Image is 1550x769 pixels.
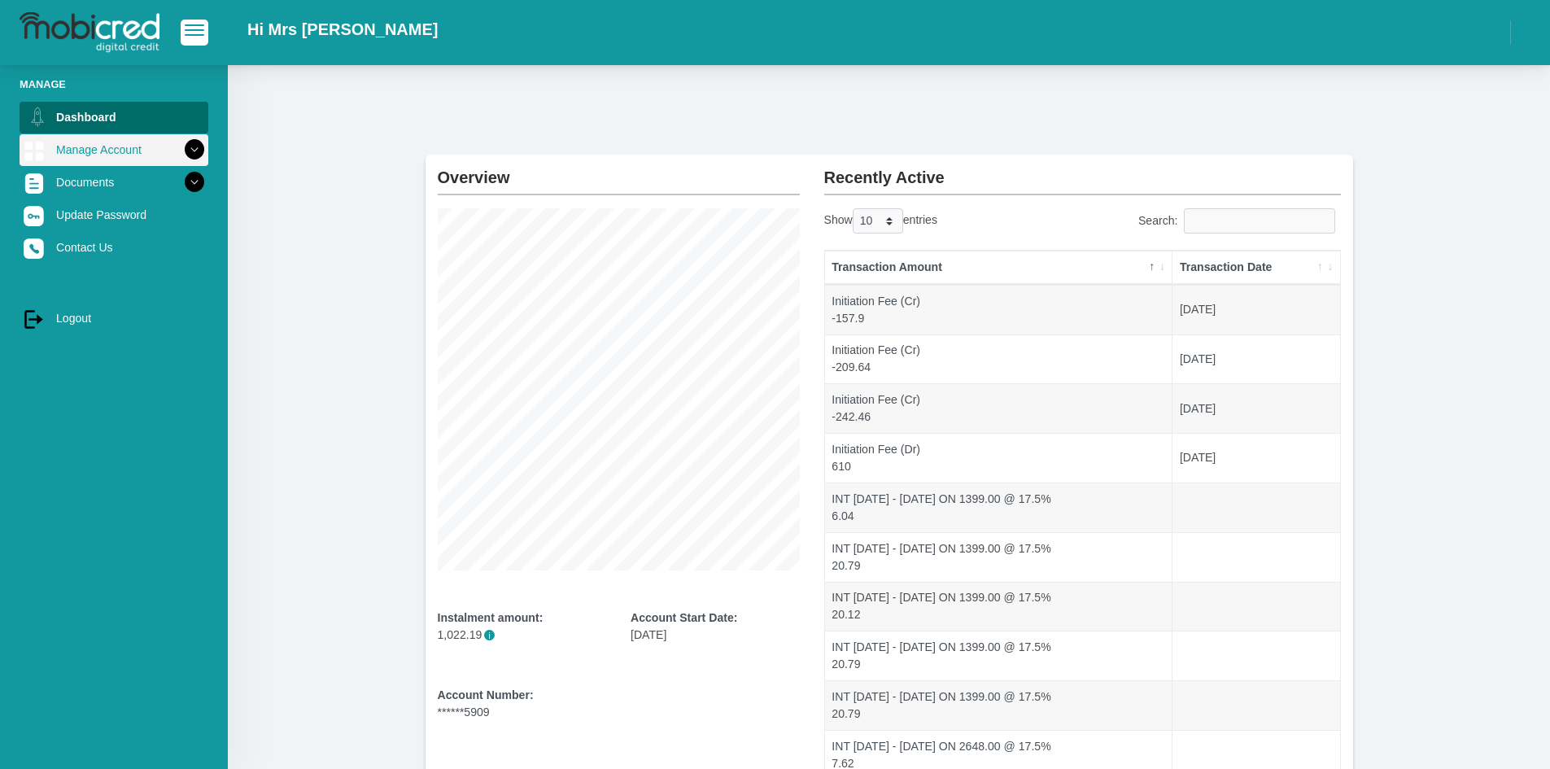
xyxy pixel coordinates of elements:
[20,199,208,230] a: Update Password
[438,688,534,701] b: Account Number:
[1184,208,1335,234] input: Search:
[824,208,937,234] label: Show entries
[20,134,208,165] a: Manage Account
[825,532,1173,582] td: INT [DATE] - [DATE] ON 1399.00 @ 17.5% 20.79
[438,627,607,644] p: 1,022.19
[1138,208,1341,234] label: Search:
[20,12,159,53] img: logo-mobicred.svg
[20,102,208,133] a: Dashboard
[825,433,1173,483] td: Initiation Fee (Dr) 610
[631,610,800,644] div: [DATE]
[484,630,495,640] span: i
[825,483,1173,532] td: INT [DATE] - [DATE] ON 1399.00 @ 17.5% 6.04
[1172,285,1339,334] td: [DATE]
[825,582,1173,631] td: INT [DATE] - [DATE] ON 1399.00 @ 17.5% 20.12
[20,232,208,263] a: Contact Us
[247,20,438,39] h2: Hi Mrs [PERSON_NAME]
[20,167,208,198] a: Documents
[825,383,1173,433] td: Initiation Fee (Cr) -242.46
[438,611,544,624] b: Instalment amount:
[631,611,737,624] b: Account Start Date:
[438,155,800,187] h2: Overview
[853,208,903,234] select: Showentries
[825,251,1173,285] th: Transaction Amount: activate to sort column descending
[825,631,1173,680] td: INT [DATE] - [DATE] ON 1399.00 @ 17.5% 20.79
[1172,334,1339,384] td: [DATE]
[20,76,208,92] li: Manage
[824,155,1341,187] h2: Recently Active
[825,680,1173,730] td: INT [DATE] - [DATE] ON 1399.00 @ 17.5% 20.79
[1172,251,1339,285] th: Transaction Date: activate to sort column ascending
[20,303,208,334] a: Logout
[825,285,1173,334] td: Initiation Fee (Cr) -157.9
[825,334,1173,384] td: Initiation Fee (Cr) -209.64
[1172,383,1339,433] td: [DATE]
[1172,433,1339,483] td: [DATE]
